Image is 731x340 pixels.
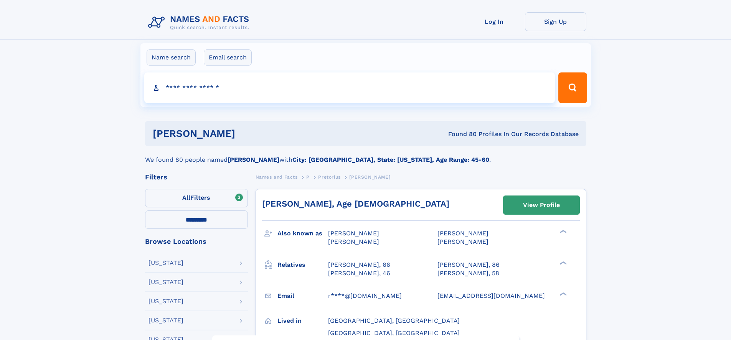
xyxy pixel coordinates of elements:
[328,269,390,278] a: [PERSON_NAME], 46
[349,174,390,180] span: [PERSON_NAME]
[503,196,579,214] a: View Profile
[318,174,340,180] span: Pretorius
[256,172,298,182] a: Names and Facts
[328,261,390,269] a: [PERSON_NAME], 66
[277,258,328,271] h3: Relatives
[306,174,310,180] span: P
[204,49,252,66] label: Email search
[145,189,248,207] label: Filters
[558,229,567,234] div: ❯
[182,194,190,201] span: All
[328,329,460,337] span: [GEOGRAPHIC_DATA], [GEOGRAPHIC_DATA]
[306,172,310,182] a: P
[328,238,379,245] span: [PERSON_NAME]
[277,314,328,327] h3: Lived in
[145,238,248,245] div: Browse Locations
[149,279,183,285] div: [US_STATE]
[145,146,586,164] div: We found 80 people named with .
[144,72,555,103] input: search input
[292,156,489,163] b: City: [GEOGRAPHIC_DATA], State: [US_STATE], Age Range: 45-60
[149,317,183,324] div: [US_STATE]
[149,298,183,304] div: [US_STATE]
[145,12,256,33] img: Logo Names and Facts
[149,260,183,266] div: [US_STATE]
[277,289,328,302] h3: Email
[145,174,248,181] div: Filters
[558,260,567,265] div: ❯
[277,227,328,240] h3: Also known as
[318,172,340,182] a: Pretorius
[437,292,545,299] span: [EMAIL_ADDRESS][DOMAIN_NAME]
[342,130,579,138] div: Found 80 Profiles In Our Records Database
[558,291,567,296] div: ❯
[437,269,499,278] a: [PERSON_NAME], 58
[437,238,488,245] span: [PERSON_NAME]
[523,196,560,214] div: View Profile
[228,156,279,163] b: [PERSON_NAME]
[464,12,525,31] a: Log In
[153,129,342,138] h1: [PERSON_NAME]
[328,230,379,237] span: [PERSON_NAME]
[525,12,586,31] a: Sign Up
[437,261,500,269] a: [PERSON_NAME], 86
[262,199,449,209] a: [PERSON_NAME], Age [DEMOGRAPHIC_DATA]
[437,230,488,237] span: [PERSON_NAME]
[328,317,460,324] span: [GEOGRAPHIC_DATA], [GEOGRAPHIC_DATA]
[558,72,587,103] button: Search Button
[147,49,196,66] label: Name search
